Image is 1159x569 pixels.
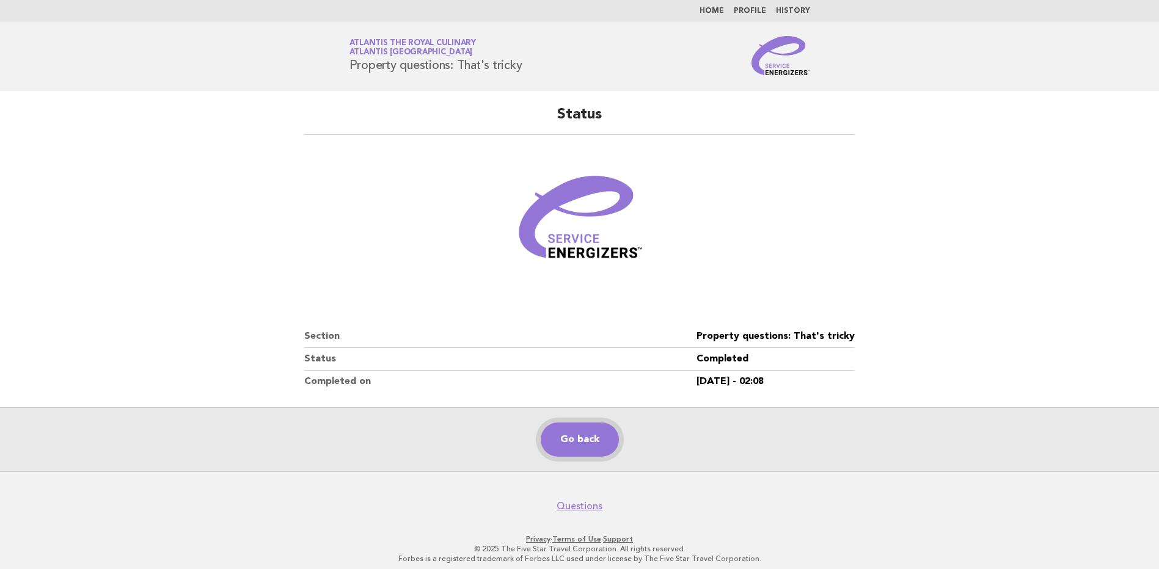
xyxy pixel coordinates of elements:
span: Atlantis [GEOGRAPHIC_DATA] [349,49,473,57]
a: Home [700,7,724,15]
dt: Section [304,325,696,348]
dd: Completed [696,348,855,371]
p: Forbes is a registered trademark of Forbes LLC used under license by The Five Star Travel Corpora... [206,554,954,564]
dt: Status [304,348,696,371]
a: Atlantis the Royal CulinaryAtlantis [GEOGRAPHIC_DATA] [349,39,476,56]
dt: Completed on [304,371,696,393]
a: Terms of Use [552,535,601,543]
dd: Property questions: That's tricky [696,325,855,348]
a: Privacy [526,535,550,543]
p: · · [206,534,954,544]
a: Go back [541,422,619,457]
p: © 2025 The Five Star Travel Corporation. All rights reserved. [206,544,954,554]
a: Support [603,535,633,543]
img: Verified [506,150,653,296]
img: Service Energizers [751,36,810,75]
dd: [DATE] - 02:08 [696,371,855,393]
h1: Property questions: That's tricky [349,40,522,71]
h2: Status [304,105,855,135]
a: History [776,7,810,15]
a: Profile [734,7,766,15]
a: Questions [557,500,602,512]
